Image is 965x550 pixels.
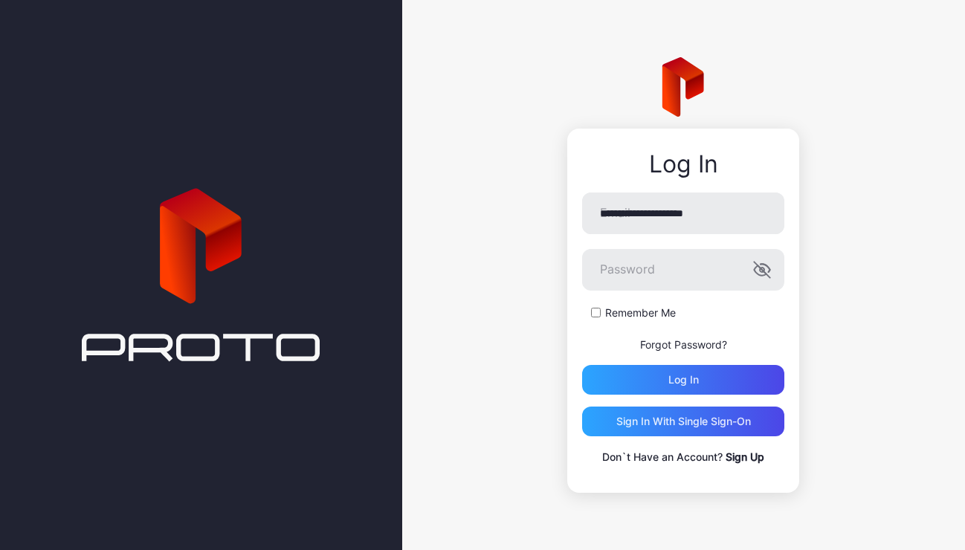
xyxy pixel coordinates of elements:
input: Password [582,249,784,291]
button: Log in [582,365,784,395]
p: Don`t Have an Account? [582,448,784,466]
label: Remember Me [605,305,676,320]
button: Sign in With Single Sign-On [582,407,784,436]
input: Email [582,192,784,234]
div: Log in [668,374,699,386]
a: Sign Up [726,450,764,463]
div: Log In [582,151,784,178]
a: Forgot Password? [640,338,727,351]
button: Password [753,261,771,279]
div: Sign in With Single Sign-On [616,415,751,427]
